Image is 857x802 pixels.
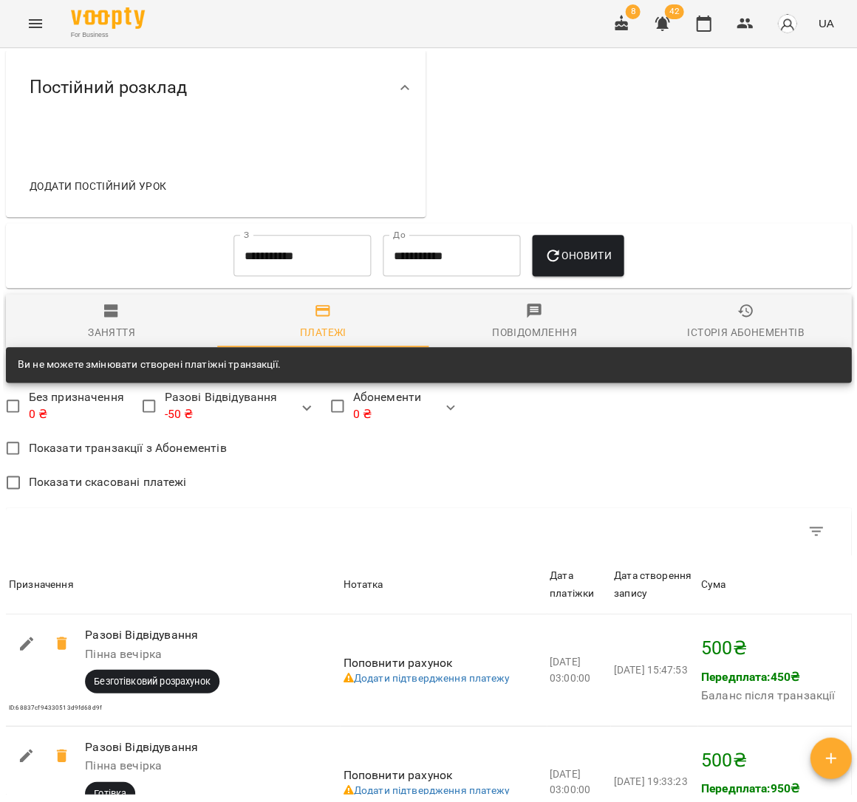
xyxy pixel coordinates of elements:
[700,575,848,593] span: Сума
[9,575,337,593] span: Призначення
[30,177,166,195] span: Додати постійний урок
[544,247,611,264] span: Оновити
[44,626,80,661] span: 500₴ Скасувати транзакцію?
[18,6,53,41] button: Menu
[9,704,102,710] span: ID: 68837cf94330513d9fd68d9f
[550,655,590,683] span: [DATE] 03:00:00
[613,663,686,675] span: [DATE] 15:47:53
[550,566,608,601] div: Дата платіжки
[700,575,725,593] div: Сума
[664,4,683,19] span: 42
[29,439,227,457] span: Показати транзакції з Абонементів
[343,767,452,781] span: Поповнити рахунок
[700,779,834,797] p: Передплата: 950 ₴
[687,323,804,341] div: Історія абонементів
[700,575,725,593] div: Sort
[85,738,301,755] p: Разові Відвідування
[798,513,833,549] button: Фільтр
[164,388,277,423] span: Разові Відвідування
[776,13,797,34] img: avatar_s.png
[6,507,851,555] div: Table Toolbar
[44,738,80,773] span: 500₴ Скасувати транзакцію?
[88,323,135,341] div: Заняття
[700,746,848,774] p: 500 ₴
[818,16,833,31] span: UA
[29,388,124,423] span: Без призначення
[532,235,623,276] button: Оновити
[352,405,420,423] p: 0 ₴
[71,30,145,40] span: For Business
[71,7,145,29] img: Voopty Logo
[492,323,577,341] div: Повідомлення
[85,786,135,800] span: Готівка
[343,575,383,593] div: Sort
[550,566,608,601] div: Sort
[343,784,509,795] a: Додати підтвердження платежу
[9,575,74,593] div: Призначення
[85,755,301,775] h6: Пінна вечірка
[85,674,219,688] span: Безготівковий розрахунок
[29,405,124,423] p: 0 ₴
[613,566,694,601] div: Sort
[85,626,301,643] p: Разові Відвідування
[300,323,346,341] div: Платежі
[613,775,686,786] span: [DATE] 19:33:23
[9,575,74,593] div: Sort
[343,575,543,593] span: Нотатка
[30,76,187,99] span: Постійний розклад
[343,655,452,669] span: Поповнити рахунок
[24,173,172,199] button: Додати постійний урок
[29,473,187,491] span: Показати скасовані платежі
[812,10,839,37] button: UA
[700,685,834,705] h6: Баланс після транзакції
[700,668,834,685] p: Передплата: 450 ₴
[164,405,277,423] p: -50 ₴
[613,566,694,601] div: Дата створення запису
[625,4,640,19] span: 8
[343,671,509,683] a: Додати підтвердження платежу
[352,388,420,423] span: Абонементи
[6,49,426,126] div: Постійний розклад
[550,767,590,795] span: [DATE] 03:00:00
[85,643,301,664] h6: Пінна вечірка
[700,634,848,662] p: 500 ₴
[18,352,281,378] div: Ви не можете змінювати створені платіжні транзакції.
[343,575,383,593] div: Нотатка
